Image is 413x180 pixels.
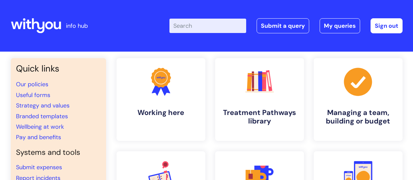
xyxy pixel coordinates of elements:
a: Branded templates [16,112,68,120]
a: Pay and benefits [16,133,61,141]
a: Wellbeing at work [16,123,64,131]
a: Working here [117,58,205,141]
a: Useful forms [16,91,50,99]
a: Submit expenses [16,163,62,171]
h4: Systems and tools [16,148,101,157]
a: Strategy and values [16,102,70,109]
h3: Quick links [16,63,101,74]
h4: Managing a team, building or budget [319,108,397,126]
a: Our policies [16,80,48,88]
input: Search [169,19,246,33]
a: Sign out [371,18,403,33]
a: Managing a team, building or budget [314,58,403,141]
a: Treatment Pathways library [215,58,304,141]
div: | - [169,18,403,33]
a: My queries [320,18,360,33]
h4: Working here [122,108,200,117]
a: Submit a query [257,18,309,33]
p: info hub [66,21,88,31]
h4: Treatment Pathways library [220,108,299,126]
